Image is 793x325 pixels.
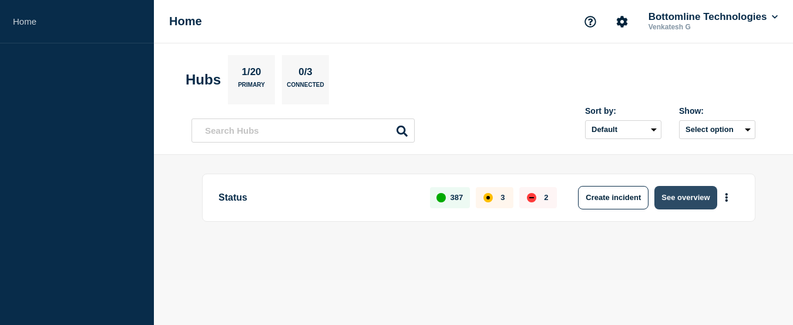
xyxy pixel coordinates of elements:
p: 1/20 [237,66,266,82]
div: affected [483,193,493,202]
button: See overview [654,186,717,209]
div: Sort by: [585,106,661,116]
p: 387 [451,193,463,202]
h1: Home [169,15,202,28]
button: Create incident [578,186,648,209]
p: Status [219,186,416,209]
button: Select option [679,120,755,139]
input: Search Hubs [191,119,415,143]
select: Sort by [585,120,661,139]
div: Show: [679,106,755,116]
button: Account settings [610,9,634,34]
p: Venkatesh G [646,23,768,31]
div: down [527,193,536,202]
p: 0/3 [294,66,317,82]
p: 2 [544,193,548,202]
button: Support [578,9,603,34]
div: up [436,193,446,202]
p: 3 [500,193,505,202]
p: Connected [287,82,324,94]
h2: Hubs [186,72,221,88]
p: Primary [238,82,265,94]
button: More actions [719,187,734,208]
button: Bottomline Technologies [646,11,780,23]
